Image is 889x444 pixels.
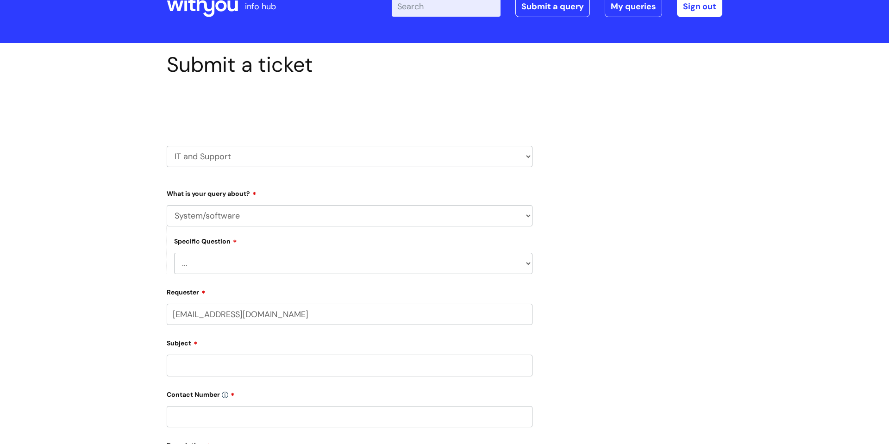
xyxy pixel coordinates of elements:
label: Requester [167,285,532,296]
input: Email [167,304,532,325]
label: Subject [167,336,532,347]
label: Contact Number [167,388,532,399]
img: info-icon.svg [222,392,228,398]
label: What is your query about? [167,187,532,198]
h1: Submit a ticket [167,52,532,77]
label: Specific Question [174,236,237,245]
h2: Select issue type [167,99,532,116]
